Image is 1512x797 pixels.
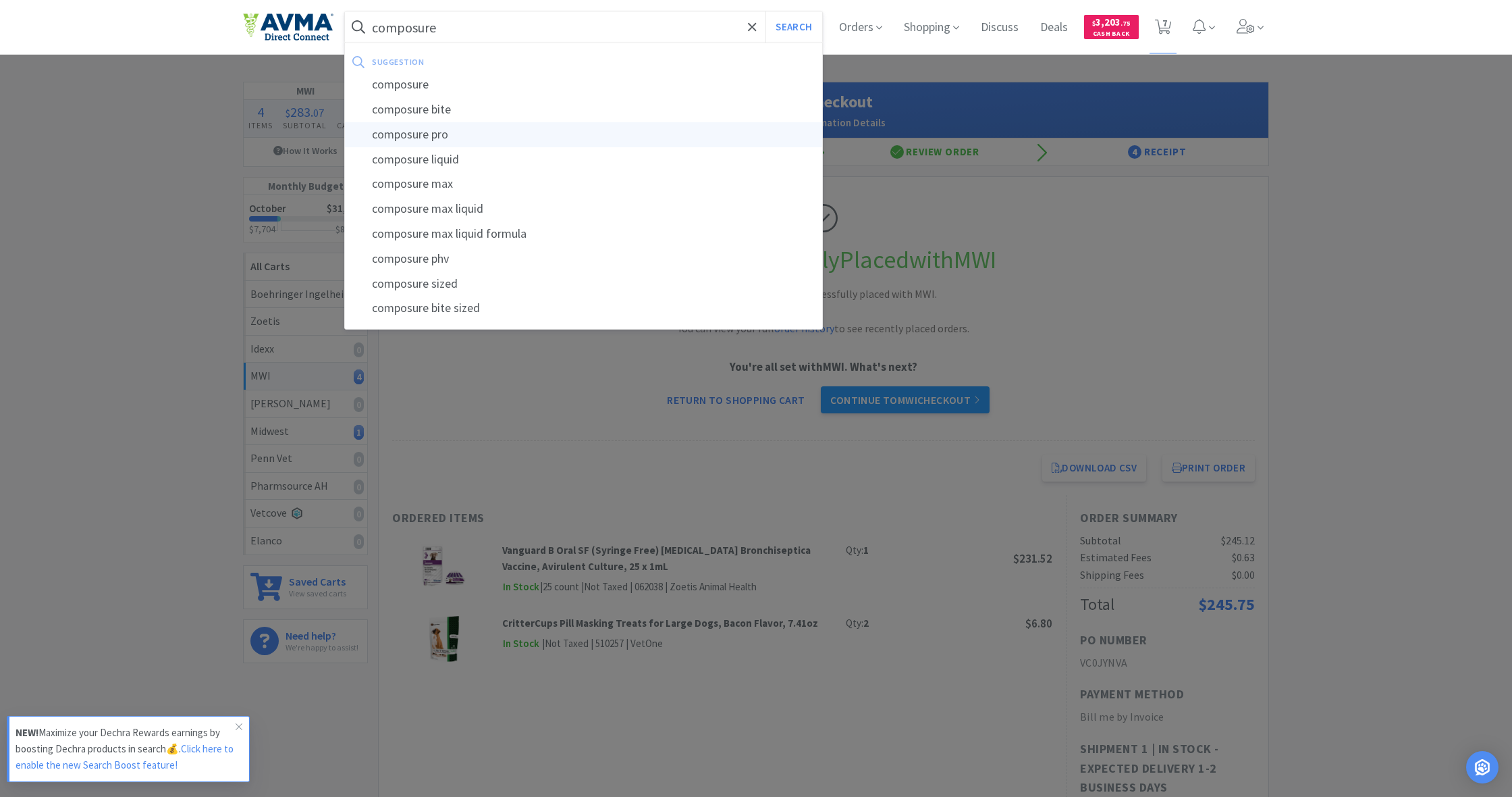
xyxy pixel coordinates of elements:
div: composure liquid [345,147,822,172]
div: composure bite [345,97,822,122]
span: 3,203 [1092,16,1131,28]
a: Deals [1035,22,1073,34]
img: e4e33dab9f054f5782a47901c742baa9_102.png [243,13,333,41]
div: composure sized [345,272,822,297]
strong: NEW! [16,726,38,739]
span: . 75 [1120,19,1131,28]
button: Search [765,11,821,43]
a: 7 [1150,23,1177,35]
input: Search by item, sku, manufacturer, ingredient, size... [345,11,822,43]
div: composure phv [345,247,822,272]
div: Open Intercom Messenger [1466,751,1498,783]
span: $ [1092,19,1096,28]
div: composure max liquid [345,197,822,222]
div: composure max liquid formula [345,222,822,247]
div: composure pro [345,122,822,147]
div: composure max [345,172,822,197]
div: composure [345,72,822,97]
a: Discuss [975,22,1024,34]
a: $3,203.75Cash Back [1084,9,1139,45]
p: Maximize your Dechra Rewards earnings by boosting Dechra products in search💰. [16,725,236,773]
div: composure bite sized [345,296,822,321]
span: Cash Back [1092,30,1131,39]
div: suggestion [372,51,619,72]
